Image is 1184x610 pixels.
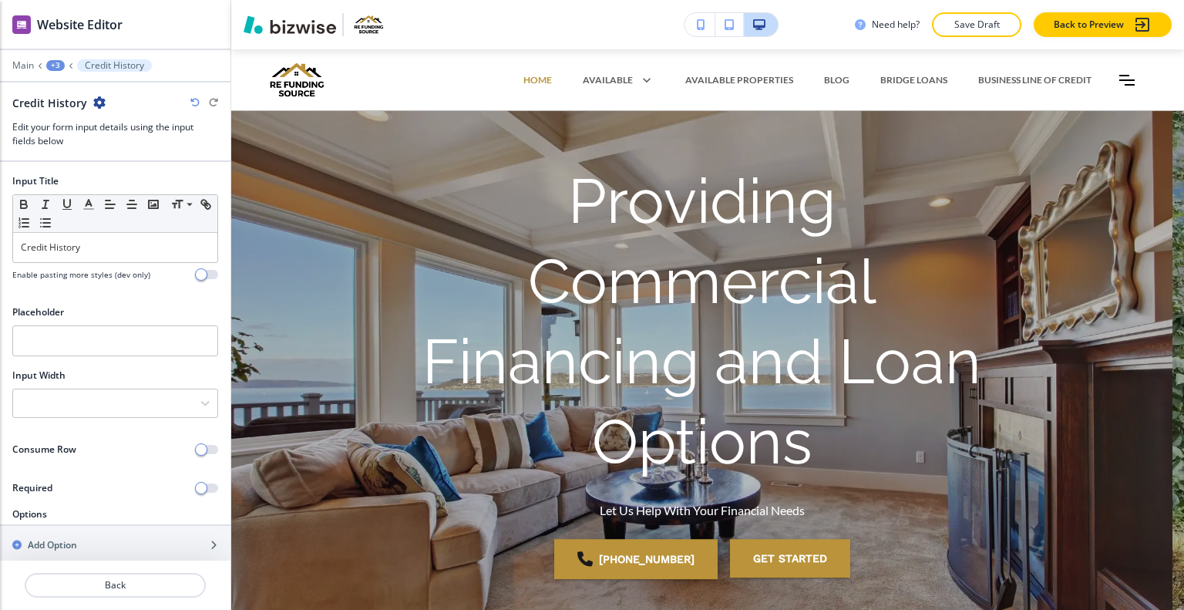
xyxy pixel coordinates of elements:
[21,241,210,254] p: Credit History
[730,539,850,578] button: GET STARTED
[600,501,805,521] p: Let Us Help With Your Financial Needs
[523,73,552,87] p: HOME
[28,538,77,552] h2: Add Option
[12,305,64,319] h2: Placeholder
[12,507,47,521] h2: Options
[12,95,87,111] h2: Credit History
[952,18,1001,32] p: Save Draft
[244,15,336,34] img: Bizwise Logo
[824,73,849,87] p: BLOG
[872,18,920,32] h3: Need help?
[12,369,66,383] h2: Input Width
[12,15,31,34] img: editor icon
[685,73,793,87] p: AVAILABLE PROPERTIES
[978,73,1091,87] p: BUSINESS LINE OF CREDIT
[350,12,389,37] img: Your Logo
[85,60,144,71] p: Credit History
[77,59,152,72] button: Credit History
[554,539,718,579] a: [PHONE_NUMBER]
[1034,12,1172,37] button: Back to Preview
[12,120,218,148] h3: Edit your form input details using the input fields below
[12,481,52,495] h2: Required
[37,15,123,34] h2: Website Editor
[12,269,150,281] h4: Enable pasting more styles (dev only)
[12,60,34,71] button: Main
[12,174,59,188] h2: Input Title
[262,57,416,103] img: Re Funding Source
[932,12,1021,37] button: Save Draft
[406,162,998,483] p: Providing Commercial Financing and Loan Options
[25,573,206,598] button: Back
[880,73,947,87] p: BRIDGE LOANS
[46,60,65,71] button: +3
[583,73,633,87] p: AVAILABLE
[12,443,76,457] h2: Consume Row
[1054,18,1124,32] p: Back to Preview
[26,578,204,592] p: Back
[1119,75,1135,86] button: Toggle hamburger navigation menu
